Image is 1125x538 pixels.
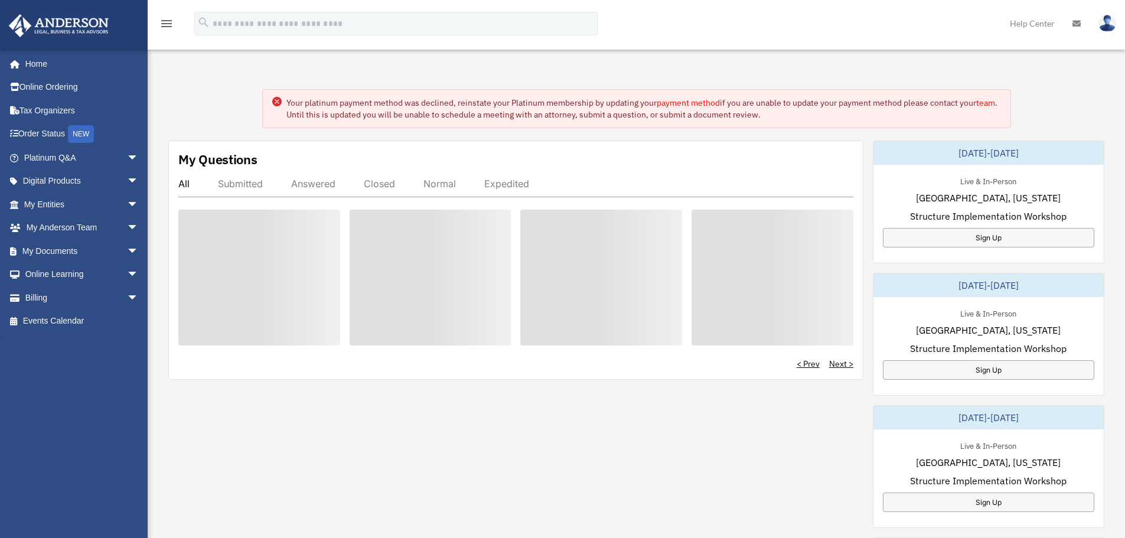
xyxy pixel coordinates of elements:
a: Tax Organizers [8,99,156,122]
img: User Pic [1098,15,1116,32]
a: team [976,97,995,108]
a: My Documentsarrow_drop_down [8,239,156,263]
div: [DATE]-[DATE] [873,406,1104,429]
a: Digital Productsarrow_drop_down [8,169,156,193]
a: Online Ordering [8,76,156,99]
a: Sign Up [883,493,1094,512]
img: Anderson Advisors Platinum Portal [5,14,112,37]
a: Events Calendar [8,309,156,333]
div: NEW [68,125,94,143]
span: arrow_drop_down [127,146,151,170]
a: menu [159,21,174,31]
a: Billingarrow_drop_down [8,286,156,309]
span: arrow_drop_down [127,239,151,263]
div: Closed [364,178,395,190]
i: search [197,16,210,29]
a: Home [8,52,151,76]
div: Live & In-Person [951,174,1026,187]
div: Your platinum payment method was declined, reinstate your Platinum membership by updating your if... [286,97,1001,120]
span: Structure Implementation Workshop [910,209,1067,223]
a: payment method [657,97,720,108]
a: Sign Up [883,228,1094,247]
div: Live & In-Person [951,307,1026,319]
div: All [178,178,190,190]
span: Structure Implementation Workshop [910,341,1067,356]
a: Online Learningarrow_drop_down [8,263,156,286]
div: My Questions [178,151,257,168]
span: [GEOGRAPHIC_DATA], [US_STATE] [916,191,1061,205]
a: My Anderson Teamarrow_drop_down [8,216,156,240]
div: [DATE]-[DATE] [873,273,1104,297]
div: Normal [423,178,456,190]
a: Sign Up [883,360,1094,380]
span: [GEOGRAPHIC_DATA], [US_STATE] [916,455,1061,469]
span: Structure Implementation Workshop [910,474,1067,488]
span: arrow_drop_down [127,216,151,240]
a: Platinum Q&Aarrow_drop_down [8,146,156,169]
div: Live & In-Person [951,439,1026,451]
a: My Entitiesarrow_drop_down [8,193,156,216]
div: Answered [291,178,335,190]
span: arrow_drop_down [127,286,151,310]
span: arrow_drop_down [127,193,151,217]
i: menu [159,17,174,31]
span: arrow_drop_down [127,169,151,194]
a: Next > [829,358,853,370]
div: [DATE]-[DATE] [873,141,1104,165]
span: arrow_drop_down [127,263,151,287]
span: [GEOGRAPHIC_DATA], [US_STATE] [916,323,1061,337]
div: Submitted [218,178,263,190]
a: Order StatusNEW [8,122,156,146]
a: < Prev [797,358,820,370]
div: Expedited [484,178,529,190]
